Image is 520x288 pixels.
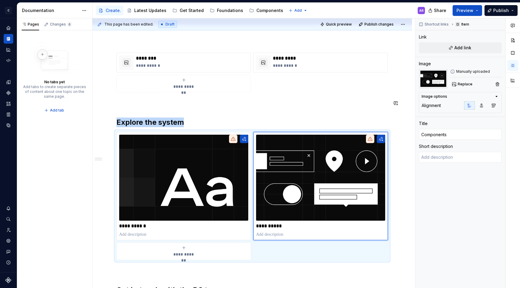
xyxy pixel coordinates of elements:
[493,8,509,14] span: Publish
[4,77,13,87] a: Design tokens
[256,8,283,14] div: Components
[450,69,502,74] div: Manually uploaded
[256,135,385,221] img: 95a0020a-a7a8-4871-aeda-dde3296b6c2d.png
[326,22,352,27] span: Quick preview
[4,88,13,98] a: Components
[180,8,204,14] div: Get Started
[217,8,243,14] div: Foundations
[357,20,396,29] button: Publish changes
[419,143,453,149] div: Short description
[5,7,12,14] div: C
[4,45,13,54] a: Analytics
[125,6,169,15] a: Latest Updates
[422,103,441,109] div: Alignment
[50,108,64,113] span: Add tab
[484,5,518,16] button: Publish
[1,4,16,17] button: C
[425,5,450,16] button: Share
[453,5,482,16] button: Preview
[434,8,446,14] span: Share
[166,22,175,27] span: Draft
[67,22,72,27] span: 6
[4,121,13,130] a: Data sources
[4,204,13,213] button: Notifications
[419,61,431,67] div: Image
[364,22,394,27] span: Publish changes
[5,277,11,283] svg: Supernova Logo
[458,82,472,87] span: Replace
[22,22,39,27] div: Pages
[294,8,302,13] span: Add
[207,6,246,15] a: Foundations
[4,236,13,246] a: Settings
[170,6,206,15] a: Get Started
[134,8,166,14] div: Latest Updates
[4,247,13,256] button: Contact support
[422,94,499,99] button: Image options
[116,118,388,127] h2: Explore the system
[419,34,427,40] div: Link
[318,20,354,29] button: Quick preview
[457,8,473,14] span: Preview
[4,214,13,224] button: Search ⌘K
[4,23,13,33] a: Home
[106,8,121,14] div: Create.
[119,135,248,221] img: 44fd2b20-f3db-4561-8798-cd668e979547.png
[104,22,153,27] span: This page has been edited.
[42,106,67,115] button: Add tab
[450,80,475,88] button: Replace
[419,121,428,127] div: Title
[419,8,424,13] div: AR
[417,20,451,29] button: Shortcut links
[4,99,13,109] a: Assets
[454,45,471,51] span: Add link
[422,94,447,99] div: Image options
[23,84,86,99] div: Add tabs to create separate pieces of content about one topic on the same page.
[425,22,449,27] span: Shortcut links
[419,42,502,53] button: Add link
[247,6,286,15] a: Components
[44,80,65,84] div: No tabs yet
[96,6,123,15] a: Create.
[419,129,502,140] input: Add title
[4,110,13,119] a: Storybook stories
[419,69,448,88] img: 95a0020a-a7a8-4871-aeda-dde3296b6c2d.png
[22,8,79,14] div: Documentation
[4,56,13,65] a: Code automation
[4,34,13,44] a: Documentation
[287,6,309,15] button: Add
[4,225,13,235] a: Invite team
[96,5,286,17] div: Page tree
[50,22,72,27] div: Changes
